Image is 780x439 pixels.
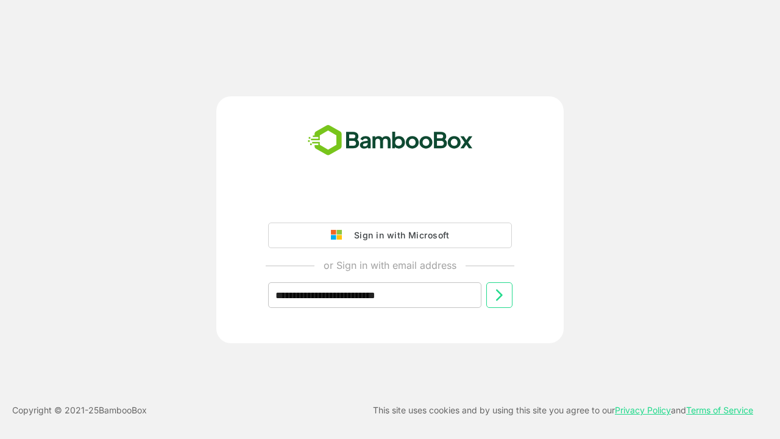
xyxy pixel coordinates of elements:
[373,403,753,418] p: This site uses cookies and by using this site you agree to our and
[268,223,512,248] button: Sign in with Microsoft
[331,230,348,241] img: google
[686,405,753,415] a: Terms of Service
[615,405,671,415] a: Privacy Policy
[324,258,456,273] p: or Sign in with email address
[12,403,147,418] p: Copyright © 2021- 25 BambooBox
[301,121,480,161] img: bamboobox
[348,227,449,243] div: Sign in with Microsoft
[262,188,518,215] iframe: Sign in with Google Button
